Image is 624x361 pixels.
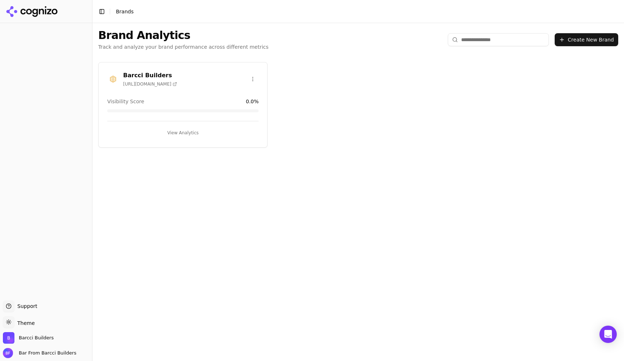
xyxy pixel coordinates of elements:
[19,335,54,341] span: Barcci Builders
[14,320,35,326] span: Theme
[116,9,134,14] span: Brands
[123,81,177,87] span: [URL][DOMAIN_NAME]
[16,350,76,356] span: Bar From Barcci Builders
[107,127,259,139] button: View Analytics
[14,303,37,310] span: Support
[116,8,134,15] nav: breadcrumb
[98,43,269,51] p: Track and analyze your brand performance across different metrics
[555,33,618,46] button: Create New Brand
[3,332,14,344] img: Barcci Builders
[107,98,144,105] span: Visibility Score
[3,332,54,344] button: Open organization switcher
[3,348,76,358] button: Open user button
[3,348,13,358] img: Bar From Barcci Builders
[98,29,269,42] h1: Brand Analytics
[246,98,259,105] span: 0.0 %
[107,73,119,85] img: Barcci Builders
[123,71,177,80] h3: Barcci Builders
[599,326,617,343] div: Open Intercom Messenger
